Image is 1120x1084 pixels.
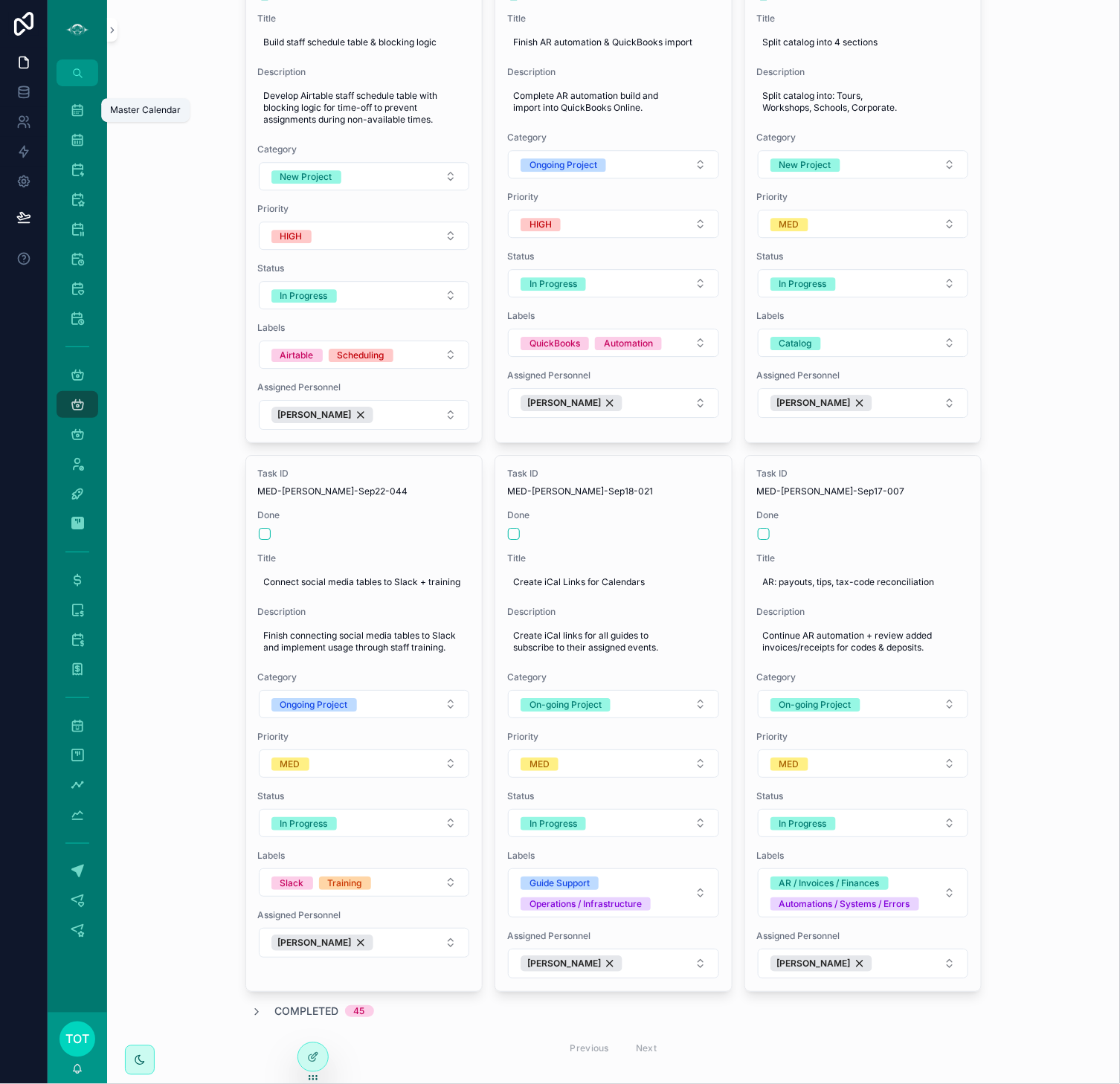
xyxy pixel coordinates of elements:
[527,397,601,409] span: [PERSON_NAME]
[258,322,471,334] span: Labels
[259,162,470,190] button: Select Button
[258,468,471,480] span: Task ID
[757,13,970,25] span: Title
[264,576,465,588] span: Connect social media tables to Slack + training
[507,191,720,203] span: Priority
[507,468,720,480] span: Task ID
[271,935,373,951] button: Unselect 19
[757,310,970,322] span: Labels
[278,409,352,421] span: [PERSON_NAME]
[264,90,465,126] span: Develop Airtable staff schedule table with blocking logic for time-off to prevent assignments dur...
[258,66,471,78] span: Description
[245,455,483,992] a: Task IDMED-[PERSON_NAME]-Sep22-044DoneTitleConnect social media tables to Slack + trainingDescrip...
[507,132,720,143] span: Category
[530,877,590,890] div: Guide Support
[779,877,880,890] div: AR / Invoices / Finances
[530,158,597,172] div: Ongoing Project
[258,731,471,743] span: Priority
[604,337,653,350] div: Automation
[259,749,470,778] button: Select Button
[758,388,969,418] button: Select Button
[757,930,970,942] span: Assigned Personnel
[777,397,851,409] span: [PERSON_NAME]
[744,455,982,992] a: Task IDMED-[PERSON_NAME]-Sep17-007DoneTitleAR: payouts, tips, tax-code reconciliationDescriptionC...
[110,104,181,116] div: Master Calendar
[280,817,328,830] div: In Progress
[507,13,720,25] span: Title
[763,576,964,588] span: AR: payouts, tips, tax-code reconciliation
[527,958,601,970] span: [PERSON_NAME]
[521,955,622,972] button: Unselect 19
[513,630,714,654] span: Create iCal links for all guides to subscribe to their assigned events.
[763,90,964,114] span: Split catalog into: Tours, Workshops, Schools, Corporate.
[507,66,720,78] span: Description
[507,606,720,618] span: Description
[507,790,720,802] span: Status
[354,1005,365,1017] div: 45
[777,958,851,970] span: [PERSON_NAME]
[258,909,471,921] span: Assigned Personnel
[508,749,719,778] button: Select Button
[258,790,471,802] span: Status
[779,758,799,771] div: MED
[758,150,969,178] button: Select Button
[508,949,719,978] button: Select Button
[259,400,470,430] button: Select Button
[264,630,465,654] span: Finish connecting social media tables to Slack and implement usage through staff training.
[770,955,872,972] button: Unselect 19
[280,289,328,303] div: In Progress
[258,671,471,683] span: Category
[758,868,969,917] button: Select Button
[758,690,969,718] button: Select Button
[757,552,970,564] span: Title
[763,630,964,654] span: Continue AR automation + review added invoices/receipts for codes & deposits.
[280,698,348,712] div: Ongoing Project
[65,1030,89,1048] span: TOT
[259,341,470,369] button: Select Button
[763,36,964,48] span: Split catalog into 4 sections
[258,509,471,521] span: Done
[758,329,969,357] button: Select Button
[508,150,719,178] button: Select Button
[770,395,872,411] button: Unselect 19
[770,335,821,350] button: Unselect CATALOG
[530,897,642,911] div: Operations / Infrastructure
[258,143,471,155] span: Category
[258,203,471,215] span: Priority
[507,509,720,521] span: Done
[507,251,720,262] span: Status
[758,210,969,238] button: Select Button
[280,230,303,243] div: HIGH
[271,875,313,890] button: Unselect SLACK
[757,370,970,381] span: Assigned Personnel
[779,698,852,712] div: On-going Project
[271,407,373,423] button: Unselect 19
[757,731,970,743] span: Priority
[757,251,970,262] span: Status
[258,262,471,274] span: Status
[757,468,970,480] span: Task ID
[757,66,970,78] span: Description
[508,388,719,418] button: Select Button
[757,606,970,618] span: Description
[507,310,720,322] span: Labels
[513,90,714,114] span: Complete AR automation build and import into QuickBooks Online.
[258,381,471,393] span: Assigned Personnel
[530,218,552,231] div: HIGH
[530,698,602,712] div: On-going Project
[508,210,719,238] button: Select Button
[507,552,720,564] span: Title
[280,349,314,362] div: Airtable
[758,269,969,297] button: Select Button
[338,349,384,362] div: Scheduling
[264,36,465,48] span: Build staff schedule table & blocking logic
[258,606,471,618] span: Description
[770,875,889,890] button: Unselect AR_INVOICES_FINANCES
[280,170,332,184] div: New Project
[275,1004,339,1019] span: Completed
[259,868,470,897] button: Select Button
[258,485,471,497] span: MED-[PERSON_NAME]-Sep22-044
[508,329,719,357] button: Select Button
[530,277,577,291] div: In Progress
[495,455,733,992] a: Task IDMED-[PERSON_NAME]-Sep18-021DoneTitleCreate iCal Links for CalendarsDescriptionCreate iCal ...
